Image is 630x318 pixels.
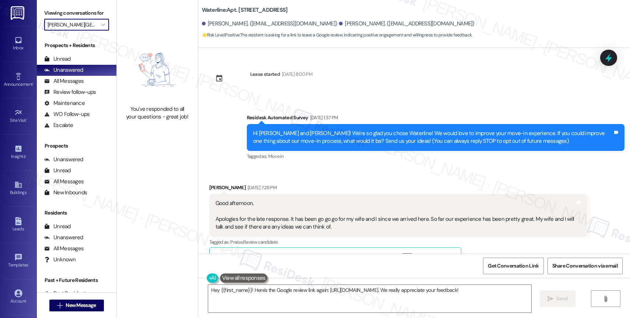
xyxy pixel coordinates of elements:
div: Tagged as: [247,151,624,162]
a: Leads [4,215,33,235]
div: Residesk Automated Survey [247,114,624,124]
span: • [25,153,27,158]
textarea: Hey {{first_name}}! Here's the Google review link again: [URL][DOMAIN_NAME]. We really appreciate... [208,285,531,312]
div: Escalate [44,121,73,129]
span: : The resident is asking for a link to leave a Google review, indicating positive engagement and ... [202,31,472,39]
a: Buildings [4,179,33,198]
span: • [33,81,34,86]
span: Share Conversation via email [552,262,618,270]
div: Unread [44,55,71,63]
b: Waterline: Apt. [STREET_ADDRESS] [202,6,288,14]
div: [DATE] 1:37 PM [308,114,338,121]
div: Unanswered [44,234,83,241]
div: Lease started [250,70,280,78]
label: Viewing conversations for [44,7,109,19]
span: Review candidate [243,239,278,245]
button: Send [540,290,575,307]
div: WO Follow-ups [44,110,90,118]
label: Show suggestions [417,253,456,261]
div: [DATE] 7:26 PM [246,184,277,191]
div: All Messages [44,77,84,85]
strong: 🌟 Risk Level: Positive [202,32,240,38]
i:  [57,303,63,308]
div: Hi [PERSON_NAME] and [PERSON_NAME]! We're so glad you chose Waterline! We would love to improve y... [253,130,613,145]
img: ResiDesk Logo [11,6,26,20]
div: Past Residents [44,290,89,297]
span: Send [556,295,567,303]
input: All communities [48,19,97,31]
span: Move in [268,153,283,159]
button: New Message [49,300,104,311]
div: [PERSON_NAME]. ([EMAIL_ADDRESS][DOMAIN_NAME]) [339,20,475,28]
div: [PERSON_NAME] [209,184,587,194]
a: Inbox [4,34,33,54]
div: New Inbounds [44,189,87,197]
img: empty-state [125,38,190,102]
button: Share Conversation via email [547,258,623,274]
div: Unanswered [44,66,83,74]
div: Prospects + Residents [37,42,116,49]
a: Insights • [4,142,33,162]
div: Unanswered [44,156,83,163]
i:  [547,296,553,302]
div: Review follow-ups [44,88,96,96]
span: • [28,261,29,266]
button: Get Conversation Link [483,258,543,274]
span: Praise , [230,239,243,245]
span: • [27,117,28,122]
a: Site Visit • [4,106,33,126]
span: New Message [66,301,96,309]
div: Prospects [37,142,116,150]
div: Residents [37,209,116,217]
div: Unknown [44,256,76,264]
div: Maintenance [44,99,85,107]
div: You've responded to all your questions - great job! [125,105,190,121]
a: Templates • [4,251,33,271]
span: Get Conversation Link [488,262,539,270]
div: All Messages [44,245,84,252]
i:  [101,22,105,28]
i:  [603,296,608,302]
div: [DATE] 8:00 PM [280,70,312,78]
div: Unread [44,167,71,174]
div: Tagged as: [209,237,587,247]
a: Account [4,287,33,307]
div: Past + Future Residents [37,276,116,284]
div: Unread [44,223,71,230]
div: Good afternoon, Apologies for the late response. It has been go go go for my wife and I since we ... [216,199,575,231]
div: All Messages [44,178,84,185]
div: [PERSON_NAME]. ([EMAIL_ADDRESS][DOMAIN_NAME]) [202,20,337,28]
